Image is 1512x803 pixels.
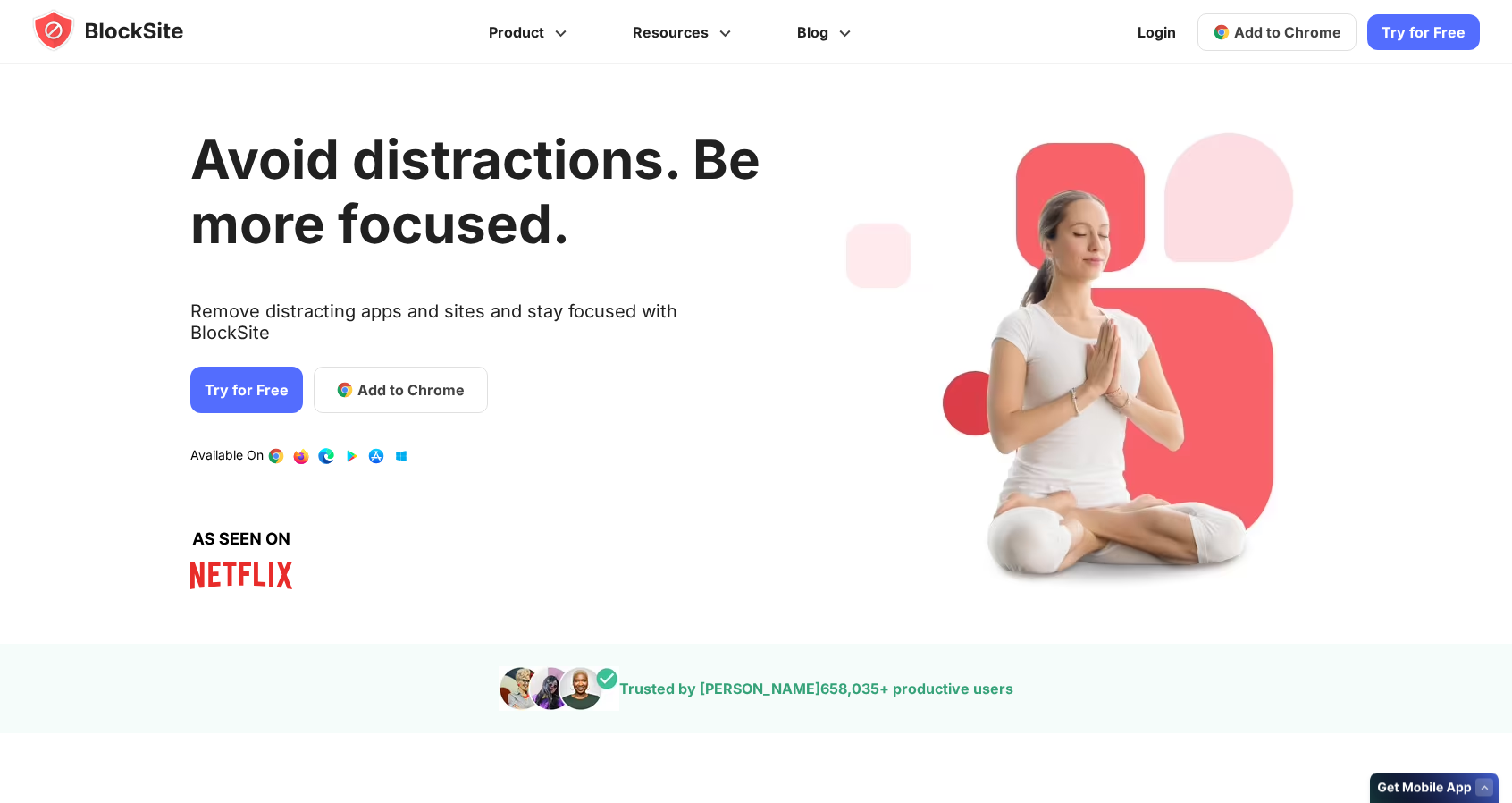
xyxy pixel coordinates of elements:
img: blocksite-icon.5d769676.svg [32,9,218,52]
a: Try for Free [1367,14,1480,50]
text: Trusted by [PERSON_NAME] + productive users [619,680,1013,697]
img: pepole images [499,666,619,711]
a: Add to Chrome [1197,13,1357,51]
span: Add to Chrome [1234,23,1341,41]
img: chrome-icon.svg [1213,23,1231,41]
a: Add to Chrome [314,367,488,413]
text: Available On [190,447,264,465]
a: Try for Free [190,367,303,413]
text: Remove distracting apps and sites and stay focused with BlockSite [190,300,760,358]
span: 658,035 [820,680,879,697]
span: Add to Chrome [357,379,465,401]
h1: Avoid distractions. Be more focused. [190,127,760,256]
a: Login [1127,11,1187,54]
